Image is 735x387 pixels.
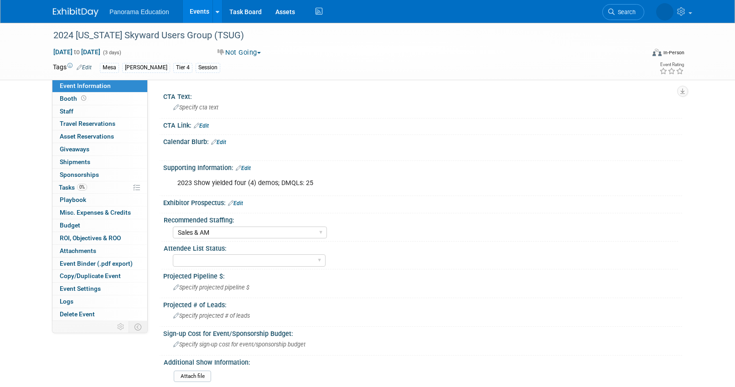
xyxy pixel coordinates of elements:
div: Recommended Staffing: [164,213,678,225]
a: Edit [77,64,92,71]
a: ROI, Objectives & ROO [52,232,147,244]
div: CTA Link: [163,119,682,130]
span: Specify cta text [173,104,218,111]
span: 0% [77,184,87,191]
a: Delete Event [52,308,147,320]
span: Delete Event [60,310,95,318]
div: Event Format [590,47,684,61]
a: Staff [52,105,147,118]
a: Event Information [52,80,147,92]
span: Specify sign-up cost for event/sponsorship budget [173,341,305,348]
span: Misc. Expenses & Credits [60,209,131,216]
a: Event Binder (.pdf export) [52,258,147,270]
span: Copy/Duplicate Event [60,272,121,279]
a: Event Settings [52,283,147,295]
span: Attachments [60,247,96,254]
span: Booth not reserved yet [79,95,88,102]
div: Projected Pipeline $: [163,269,682,281]
button: Not Going [214,48,264,57]
div: Additional Show Information: [164,356,678,367]
a: Attachments [52,245,147,257]
div: Sign-up Cost for Event/Sponsorship Budget: [163,327,682,338]
span: Giveaways [60,145,89,153]
a: Misc. Expenses & Credits [52,206,147,219]
a: Edit [211,139,226,145]
div: CTA Text: [163,90,682,101]
div: Session [196,63,220,72]
div: In-Person [663,49,684,56]
span: Logs [60,298,73,305]
img: Genessis Zarrabal [656,3,673,21]
a: Playbook [52,194,147,206]
span: Asset Reservations [60,133,114,140]
span: Panorama Education [109,8,169,15]
span: Playbook [60,196,86,203]
a: Sponsorships [52,169,147,181]
a: Tasks0% [52,181,147,194]
div: Exhibitor Prospectus: [163,196,682,208]
span: Specify projected pipeline $ [173,284,249,291]
div: Calendar Blurb: [163,135,682,147]
td: Personalize Event Tab Strip [113,321,129,333]
a: Shipments [52,156,147,168]
div: [PERSON_NAME] [122,63,170,72]
span: to [72,48,81,56]
div: Supporting Information: [163,161,682,173]
span: Shipments [60,158,90,165]
div: Mesa [100,63,119,72]
a: Logs [52,295,147,308]
span: ROI, Objectives & ROO [60,234,121,242]
a: Budget [52,219,147,232]
a: Edit [194,123,209,129]
img: ExhibitDay [53,8,98,17]
a: Copy/Duplicate Event [52,270,147,282]
div: 2024 [US_STATE] Skyward Users Group (TSUG) [50,27,631,44]
a: Search [602,4,644,20]
span: Event Information [60,82,111,89]
span: Tasks [59,184,87,191]
a: Travel Reservations [52,118,147,130]
div: Projected # of Leads: [163,298,682,310]
span: [DATE] [DATE] [53,48,101,56]
span: Sponsorships [60,171,99,178]
span: Booth [60,95,88,102]
a: Booth [52,93,147,105]
a: Asset Reservations [52,130,147,143]
span: (3 days) [102,50,121,56]
span: Travel Reservations [60,120,115,127]
span: Event Settings [60,285,101,292]
a: Edit [236,165,251,171]
div: 2023 Show yielded four (4) demos; DMQLs: 25 [171,174,582,192]
img: Format-Inperson.png [652,49,662,56]
td: Toggle Event Tabs [129,321,148,333]
span: Specify projected # of leads [173,312,250,319]
span: Staff [60,108,73,115]
a: Edit [228,200,243,206]
span: Budget [60,222,80,229]
span: Search [615,9,636,15]
div: Attendee List Status: [164,242,678,253]
a: Giveaways [52,143,147,155]
div: Event Rating [659,62,684,67]
span: Event Binder (.pdf export) [60,260,133,267]
div: Tier 4 [173,63,192,72]
td: Tags [53,62,92,73]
